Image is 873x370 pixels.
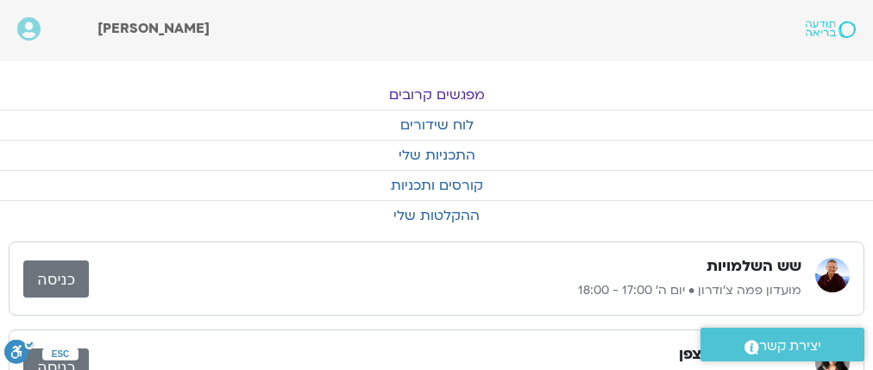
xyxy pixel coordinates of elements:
[23,260,89,298] a: כניסה
[759,335,821,358] span: יצירת קשר
[707,256,801,277] h3: שש השלמויות
[679,344,801,365] h3: מבוא לדרך המצפן
[815,258,850,292] img: מועדון פמה צ'ודרון
[700,328,864,361] a: יצירת קשר
[97,19,210,38] span: [PERSON_NAME]
[89,280,801,301] p: מועדון פמה צ'ודרון • יום ה׳ 17:00 - 18:00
